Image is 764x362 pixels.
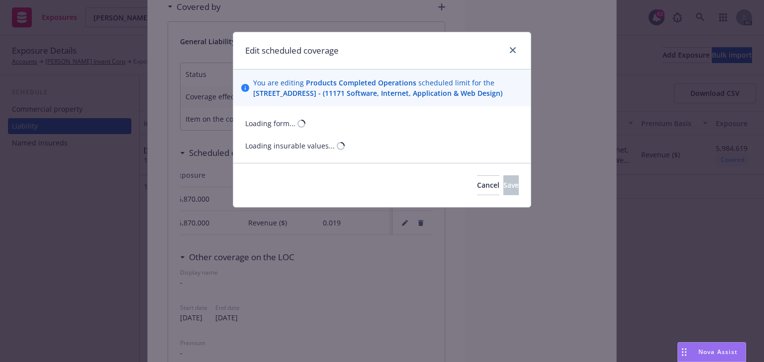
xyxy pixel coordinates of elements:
span: Products Completed Operations [306,78,416,87]
button: Save [503,175,519,195]
div: Drag to move [678,343,690,362]
span: Save [503,180,519,190]
span: Nova Assist [698,348,738,356]
h1: Edit scheduled coverage [245,44,339,57]
button: Cancel [477,175,499,195]
div: Loading form... [245,118,295,129]
span: You are editing scheduled limit for the [253,77,523,98]
div: Loading insurable values... [245,141,335,151]
button: Nova Assist [677,342,746,362]
span: Cancel [477,180,499,190]
span: [STREET_ADDRESS] - (11171 Software, Internet, Application & Web Design) [253,88,502,98]
a: close [507,44,519,56]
